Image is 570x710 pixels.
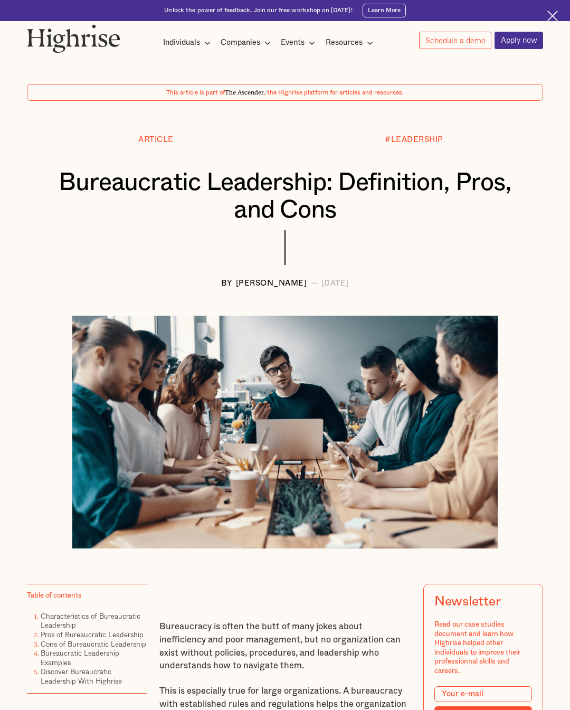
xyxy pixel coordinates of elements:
[225,88,264,95] span: The Ascender
[221,36,274,49] div: Companies
[236,279,307,288] div: [PERSON_NAME]
[163,36,200,49] div: Individuals
[281,36,318,49] div: Events
[41,648,119,668] a: Bureaucratic Leadership Examples
[281,36,305,49] div: Events
[264,90,404,96] span: , the Highrise platform for articles and resources.
[41,611,140,631] a: Characteristics of Bureaucratic Leadership
[434,594,501,610] div: Newsletter
[49,169,521,224] h1: Bureaucratic Leadership: Definition, Pros, and Cons
[419,32,491,49] a: Schedule a demo
[159,620,410,673] p: Bureaucracy is often the butt of many jokes about inefficiency and poor management, but no organi...
[434,686,533,702] input: Your e-mail
[363,4,405,17] a: Learn More
[434,620,533,676] div: Read our case studies document and learn how Highrise helped other individuals to improve their p...
[138,136,174,144] div: Article
[27,24,120,52] img: Highrise logo
[385,136,443,144] div: #LEADERSHIP
[547,11,558,21] img: Cross icon
[163,36,214,49] div: Individuals
[221,36,260,49] div: Companies
[166,90,225,96] span: This article is part of
[27,591,82,601] div: Table of contents
[326,36,363,49] div: Resources
[326,36,376,49] div: Resources
[310,279,318,288] div: —
[221,279,232,288] div: BY
[72,316,498,548] img: An image depicting bureaucratic leadership, with a leader overseeing a structured, rule-based env...
[321,279,349,288] div: [DATE]
[164,6,352,15] div: Unlock the power of feedback. Join our free workshop on [DATE]!
[41,639,146,649] a: Cons of Bureaucratic Leadership
[41,666,122,686] a: Discover Bureaucratic Leadership With Highrise
[495,32,543,49] a: Apply now
[41,629,144,640] a: Pros of Bureaucratic Leadership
